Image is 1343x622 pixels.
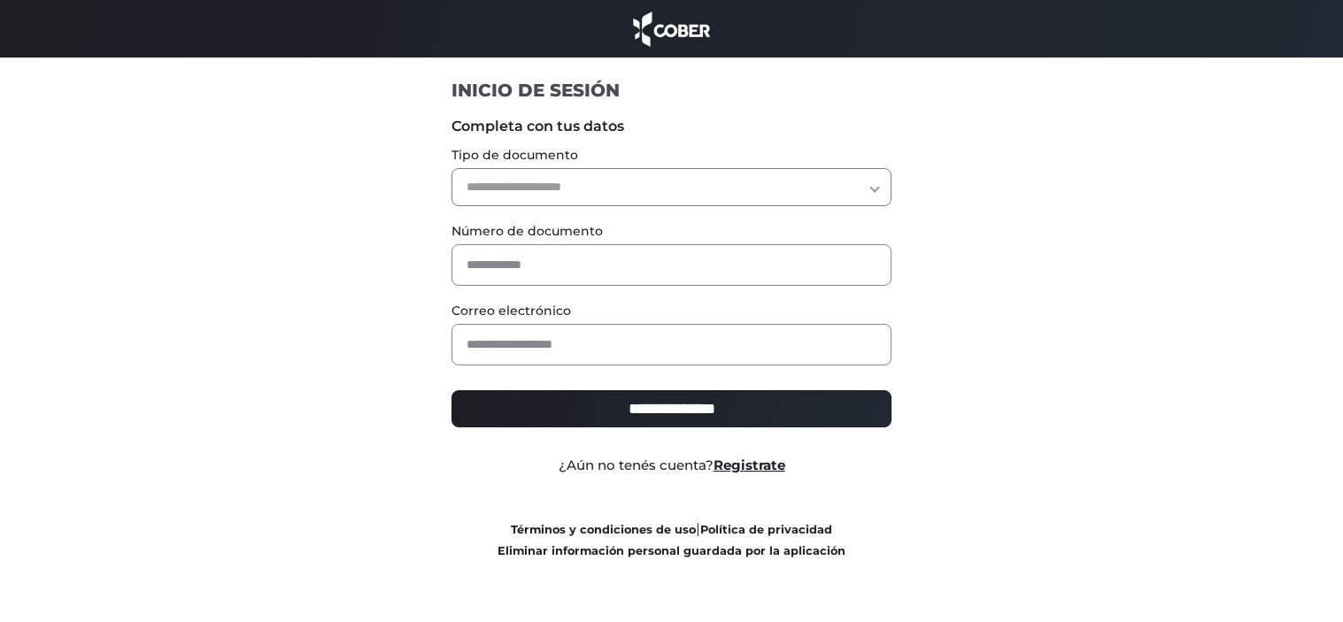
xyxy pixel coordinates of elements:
div: | [438,518,905,561]
a: Política de privacidad [700,523,832,536]
img: cober_marca.png [629,9,715,49]
label: Tipo de documento [452,146,891,165]
a: Eliminar información personal guardada por la aplicación [498,544,845,557]
label: Completa con tus datos [452,116,891,137]
h1: INICIO DE SESIÓN [452,79,891,102]
label: Correo electrónico [452,302,891,320]
a: Registrate [714,457,785,473]
div: ¿Aún no tenés cuenta? [438,456,905,476]
a: Términos y condiciones de uso [511,523,696,536]
label: Número de documento [452,222,891,241]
